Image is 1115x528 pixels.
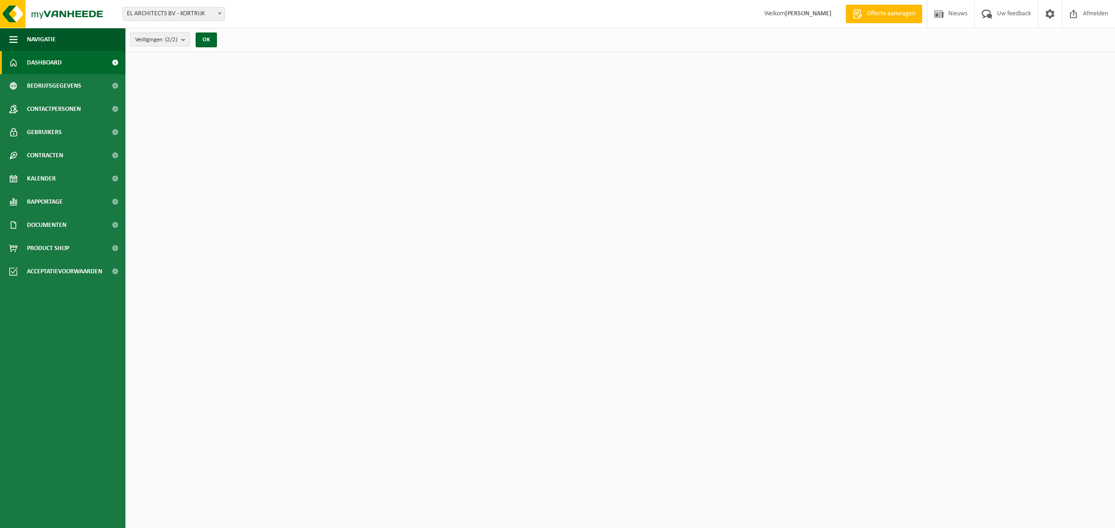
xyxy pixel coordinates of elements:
span: Contracten [27,144,63,167]
span: Dashboard [27,51,62,74]
span: Vestigingen [135,33,177,47]
span: Navigatie [27,28,56,51]
span: Gebruikers [27,121,62,144]
a: Offerte aanvragen [846,5,922,23]
button: OK [196,32,217,47]
button: Vestigingen(2/2) [130,32,190,46]
span: Bedrijfsgegevens [27,74,81,97]
span: Offerte aanvragen [865,9,918,19]
strong: [PERSON_NAME] [785,10,832,17]
span: Documenten [27,213,66,237]
span: Contactpersonen [27,97,81,121]
span: EL ARCHITECTS BV - KORTRIJK [123,7,224,20]
span: EL ARCHITECTS BV - KORTRIJK [123,7,225,21]
span: Product Shop [27,237,69,260]
span: Kalender [27,167,56,190]
span: Rapportage [27,190,63,213]
span: Acceptatievoorwaarden [27,260,102,283]
count: (2/2) [165,37,177,43]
